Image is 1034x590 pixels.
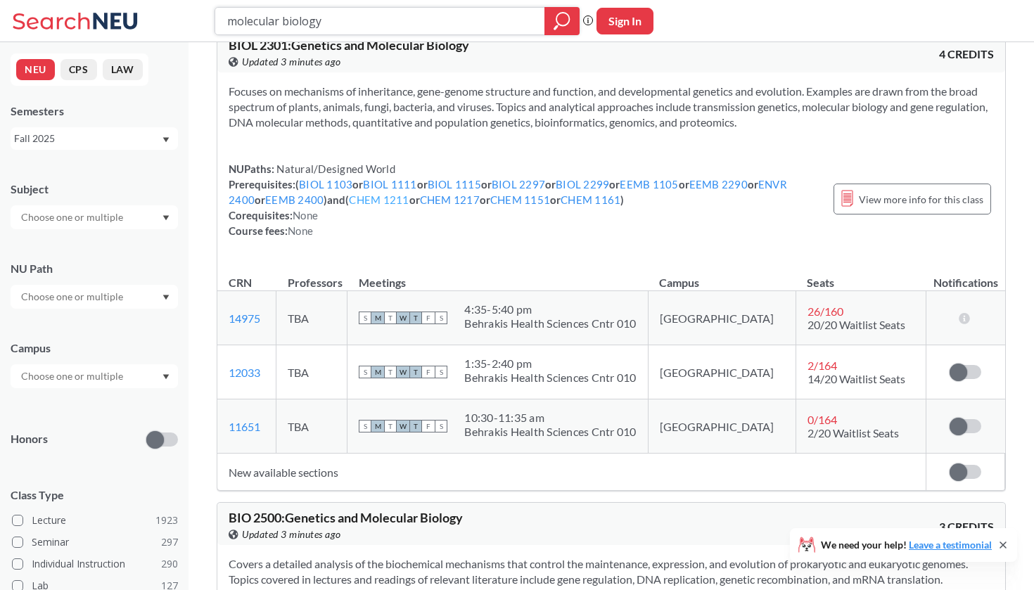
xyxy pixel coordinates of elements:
th: Notifications [926,261,1005,291]
a: EEMB 2400 [265,193,324,206]
span: W [397,366,409,378]
th: Meetings [347,261,648,291]
a: Leave a testimonial [909,539,992,551]
th: Professors [276,261,347,291]
label: Seminar [12,533,178,551]
span: Updated 3 minutes ago [242,54,341,70]
div: Behrakis Health Sciences Cntr 010 [464,371,636,385]
span: T [409,312,422,324]
div: CRN [229,275,252,290]
span: F [422,420,435,432]
td: TBA [276,291,347,345]
span: S [359,420,371,432]
span: 26 / 160 [808,304,843,318]
div: Subject [11,181,178,197]
div: Campus [11,340,178,356]
span: T [384,420,397,432]
span: W [397,420,409,432]
div: Behrakis Health Sciences Cntr 010 [464,425,636,439]
span: M [371,366,384,378]
span: S [359,312,371,324]
th: Seats [796,261,926,291]
label: Lecture [12,511,178,530]
div: Behrakis Health Sciences Cntr 010 [464,316,636,331]
span: 2 / 164 [808,359,837,372]
span: F [422,366,435,378]
td: [GEOGRAPHIC_DATA] [648,345,796,399]
span: 14/20 Waitlist Seats [808,372,905,385]
svg: Dropdown arrow [162,295,170,300]
span: 297 [161,534,178,550]
svg: Dropdown arrow [162,215,170,221]
span: S [435,312,447,324]
input: Choose one or multiple [14,368,132,385]
div: magnifying glass [544,7,580,35]
a: CHEM 1211 [349,193,409,206]
td: TBA [276,345,347,399]
span: S [435,366,447,378]
div: NU Path [11,261,178,276]
button: Sign In [596,8,653,34]
span: 290 [161,556,178,572]
span: None [288,224,313,237]
span: View more info for this class [859,191,983,208]
a: 12033 [229,366,260,379]
a: 11651 [229,420,260,433]
span: 20/20 Waitlist Seats [808,318,905,331]
a: BIOL 2297 [492,178,545,191]
span: Updated 3 minutes ago [242,527,341,542]
div: 4:35 - 5:40 pm [464,302,636,316]
span: 1923 [155,513,178,528]
button: NEU [16,59,55,80]
td: TBA [276,399,347,454]
div: NUPaths: Prerequisites: ( or or or or or or or or ) and ( or or or ) Corequisites: Course fees: [229,161,819,238]
span: S [359,366,371,378]
td: [GEOGRAPHIC_DATA] [648,399,796,454]
a: BIOL 1115 [428,178,481,191]
a: BIOL 1111 [363,178,416,191]
svg: Dropdown arrow [162,374,170,380]
div: Dropdown arrow [11,364,178,388]
input: Choose one or multiple [14,288,132,305]
a: EEMB 2290 [689,178,748,191]
span: Class Type [11,487,178,503]
div: Fall 2025Dropdown arrow [11,127,178,150]
a: CHEM 1217 [420,193,480,206]
section: Focuses on mechanisms of inheritance, gene-genome structure and function, and developmental genet... [229,84,994,130]
span: T [384,366,397,378]
a: CHEM 1151 [490,193,550,206]
div: Semesters [11,103,178,119]
div: Fall 2025 [14,131,161,146]
span: We need your help! [821,540,992,550]
th: Campus [648,261,796,291]
span: BIO 2500 : Genetics and Molecular Biology [229,510,463,525]
a: BIOL 1103 [299,178,352,191]
input: Choose one or multiple [14,209,132,226]
span: 0 / 164 [808,413,837,426]
span: BIOL 2301 : Genetics and Molecular Biology [229,37,469,53]
div: 10:30 - 11:35 am [464,411,636,425]
span: Natural/Designed World [274,162,395,175]
span: M [371,312,384,324]
svg: Dropdown arrow [162,137,170,143]
p: Honors [11,431,48,447]
div: Dropdown arrow [11,205,178,229]
span: F [422,312,435,324]
span: 2/20 Waitlist Seats [808,426,899,440]
span: M [371,420,384,432]
td: [GEOGRAPHIC_DATA] [648,291,796,345]
a: EEMB 1105 [620,178,678,191]
span: T [384,312,397,324]
span: None [293,209,318,222]
span: T [409,366,422,378]
div: 1:35 - 2:40 pm [464,357,636,371]
button: CPS [60,59,97,80]
td: New available sections [217,454,926,491]
button: LAW [103,59,143,80]
a: BIOL 2299 [556,178,609,191]
span: S [435,420,447,432]
span: T [409,420,422,432]
svg: magnifying glass [554,11,570,31]
input: Class, professor, course number, "phrase" [226,9,535,33]
span: 3 CREDITS [939,519,994,534]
